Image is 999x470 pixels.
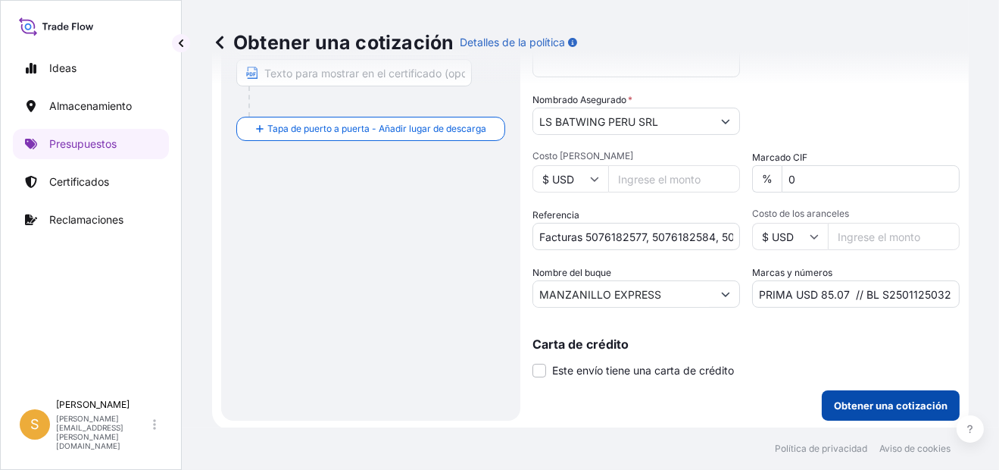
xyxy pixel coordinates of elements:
input: Nombre completo [533,108,712,135]
p: Certificados [49,174,109,190]
input: Su referencia interna [532,223,740,250]
font: Nombrado Asegurado [532,94,626,105]
font: Costo [PERSON_NAME] [532,150,633,161]
label: Marcado CIF [752,150,807,165]
p: Carta de crédito [532,338,960,350]
a: Almacenamiento [13,91,169,121]
div: % [752,165,782,193]
a: Política de privacidad [775,443,867,455]
a: Certificados [13,167,169,197]
label: Marcas y números [752,265,832,280]
a: Presupuestos [13,129,169,159]
p: Detalles de la política [460,35,565,50]
span: Este envío tiene una carta de crédito [552,363,734,378]
input: Ingrese el monto [828,223,960,250]
a: Reclamaciones [13,205,169,235]
p: Ideas [49,61,76,76]
button: Mostrar sugerencias [712,280,739,308]
a: Aviso de cookies [879,443,951,455]
font: Obtener una cotización [233,30,454,55]
font: Costo de los aranceles [752,208,849,219]
p: [PERSON_NAME][EMAIL_ADDRESS][PERSON_NAME][DOMAIN_NAME] [56,414,150,450]
button: Mostrar sugerencias [712,108,739,135]
p: [PERSON_NAME] [56,399,150,411]
input: Ingrese el monto [608,165,740,193]
input: Ingrese porcentaje [782,165,960,193]
p: Almacenamiento [49,99,132,114]
span: Tapa de puerto a puerta - Añadir lugar de descarga [267,121,486,136]
a: Ideas [13,53,169,83]
input: Número1, número2,... [752,280,960,308]
label: Nombre del buque [532,265,611,280]
p: Reclamaciones [49,212,123,227]
p: Presupuestos [49,136,117,152]
input: Escriba para buscar el nombre del buque o la OMI [533,280,712,308]
span: S [30,417,39,432]
button: Tapa de puerto a puerta - Añadir lugar de descarga [236,117,505,141]
button: Obtener una cotización [822,390,960,421]
p: Obtener una cotización [834,398,947,413]
label: Referencia [532,208,579,223]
